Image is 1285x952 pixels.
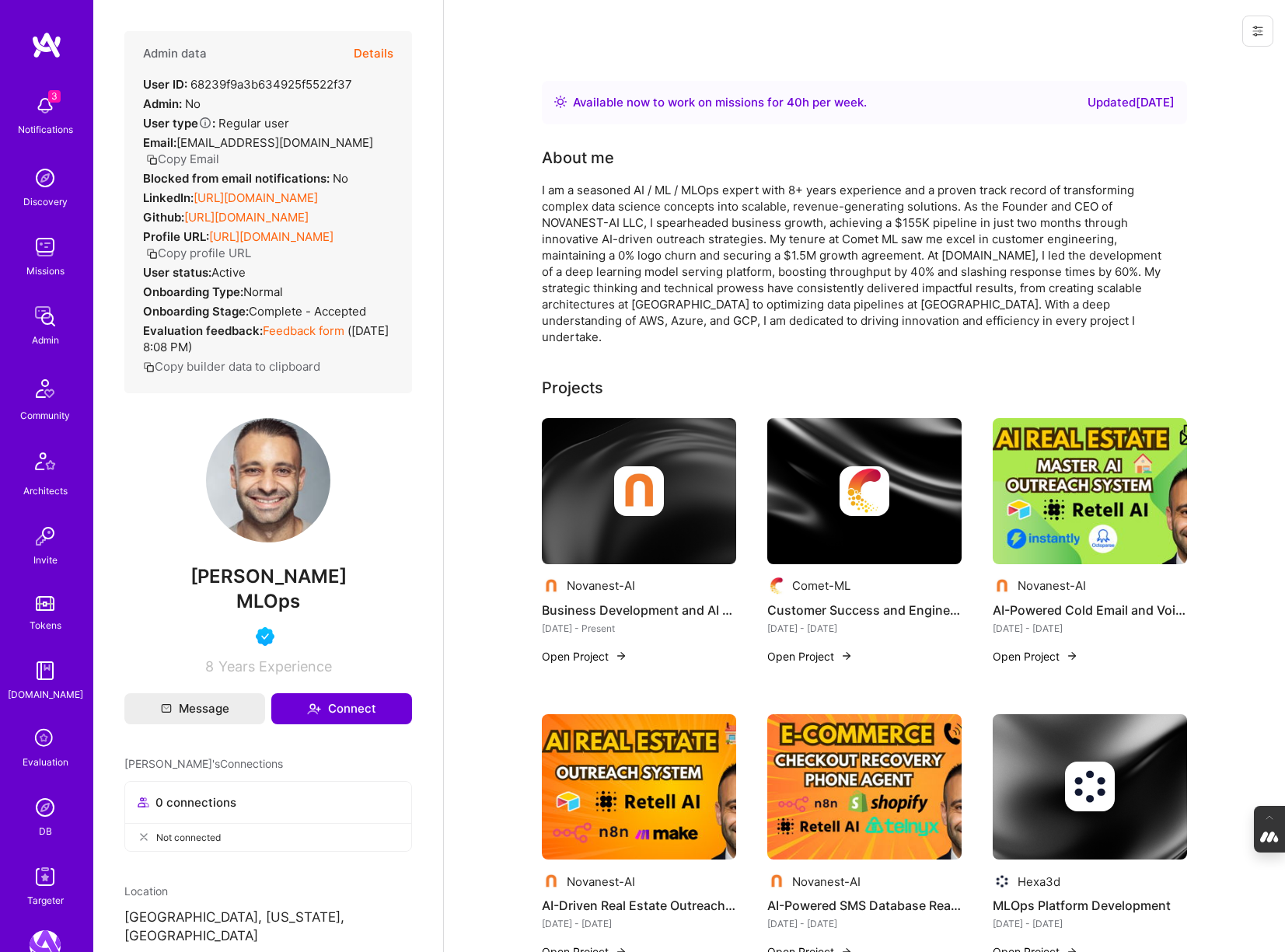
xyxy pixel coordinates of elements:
span: [PERSON_NAME] [124,565,412,588]
div: DB [39,823,52,839]
strong: Github: [143,210,184,225]
img: Company logo [1065,762,1115,811]
h4: AI-Driven Real Estate Outreach System [542,895,736,915]
div: Architects [23,483,68,499]
strong: Onboarding Stage: [143,304,249,319]
div: [DATE] - [DATE] [542,915,736,932]
img: arrow-right [1066,650,1078,662]
img: Company logo [542,872,560,891]
strong: Admin: [143,96,182,111]
i: icon Copy [143,361,155,373]
img: Availability [554,96,567,108]
strong: Onboarding Type: [143,284,243,299]
div: About me [542,146,614,169]
button: Copy Email [146,151,219,167]
img: teamwork [30,232,61,263]
span: Not connected [156,829,221,846]
img: guide book [30,655,61,686]
div: Invite [33,552,58,568]
div: 68239f9a3b634925f5522f37 [143,76,352,92]
span: MLOps [236,590,300,612]
img: discovery [30,162,61,194]
span: 3 [48,90,61,103]
i: icon Copy [146,248,158,260]
img: Company logo [767,872,786,891]
p: [GEOGRAPHIC_DATA], [US_STATE], [GEOGRAPHIC_DATA] [124,908,412,946]
h4: AI-Powered SMS Database Reactivation for Real Estate [767,895,962,915]
img: Company logo [614,466,664,516]
button: Open Project [993,648,1078,664]
div: [DATE] - Present [542,620,736,636]
span: Complete - Accepted [249,304,366,319]
i: Help [198,116,212,130]
i: icon Collaborator [138,797,149,808]
i: icon Copy [146,154,158,166]
div: I am a seasoned AI / ML / MLOps expert with 8+ years experience and a proven track record of tran... [542,182,1164,345]
div: Evaluation [23,754,68,770]
div: Updated [DATE] [1088,93,1175,112]
img: logo [31,31,62,59]
div: Hexa3d [1018,874,1060,890]
h4: AI-Powered Cold Email and Voice Agent Appointment System [993,600,1187,620]
img: arrow-right [840,650,853,662]
div: [DATE] - [DATE] [767,915,962,932]
div: [DOMAIN_NAME] [8,686,83,703]
img: AI-Powered SMS Database Reactivation for Real Estate [767,714,962,860]
strong: LinkedIn: [143,190,194,205]
div: Notifications [18,121,73,138]
a: [URL][DOMAIN_NAME] [184,210,309,225]
div: Location [124,883,412,899]
div: Novanest-AI [1018,577,1086,594]
h4: Customer Success and Engineering Consulting [767,600,962,620]
button: Copy builder data to clipboard [143,358,320,375]
div: Comet-ML [792,577,850,594]
span: Years Experience [218,658,332,675]
strong: User ID: [143,77,187,92]
div: ( [DATE] 8:08 PM ) [143,323,393,355]
div: Available now to work on missions for h per week . [573,93,867,112]
img: cover [993,714,1187,860]
span: 0 connections [155,794,236,811]
img: cover [542,418,736,564]
div: Novanest-AI [567,874,635,890]
span: Active [211,265,246,280]
div: Community [20,407,70,424]
div: Admin [32,332,59,348]
img: Admin Search [30,792,61,823]
div: [DATE] - [DATE] [993,620,1187,636]
a: Feedback form [263,323,344,338]
div: Novanest-AI [792,874,861,890]
img: Company logo [767,577,786,595]
div: Regular user [143,115,289,131]
strong: Profile URL: [143,229,209,244]
a: [URL][DOMAIN_NAME] [194,190,318,205]
img: Architects [26,445,64,483]
div: [DATE] - [DATE] [993,915,1187,932]
h4: Admin data [143,47,207,61]
img: Vetted A.Teamer [256,627,274,646]
img: admin teamwork [30,301,61,332]
div: Discovery [23,194,68,210]
img: arrow-right [615,650,627,662]
img: Company logo [993,577,1011,595]
button: Connect [271,693,412,724]
span: [PERSON_NAME]'s Connections [124,755,283,772]
img: Company logo [840,466,889,516]
div: Novanest-AI [567,577,635,594]
img: bell [30,90,61,121]
div: Projects [542,376,603,399]
h4: Business Development and AI Solutions [542,600,736,620]
img: AI-Powered Cold Email and Voice Agent Appointment System [993,418,1187,564]
div: Targeter [27,892,64,908]
img: Invite [30,521,61,552]
div: No [143,96,201,112]
div: Tokens [30,617,61,633]
i: icon Connect [307,702,321,716]
span: 8 [205,658,214,675]
div: Missions [26,263,65,279]
i: icon Mail [161,703,172,714]
button: Message [124,693,265,724]
h4: MLOps Platform Development [993,895,1187,915]
strong: Evaluation feedback: [143,323,263,338]
div: No [143,170,348,187]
